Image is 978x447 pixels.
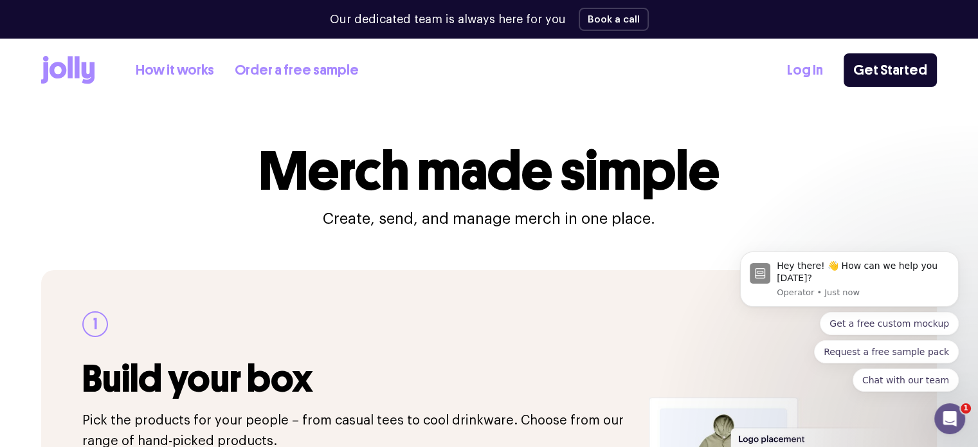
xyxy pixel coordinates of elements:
[721,236,978,441] iframe: Intercom notifications message
[259,144,720,198] h1: Merch made simple
[235,60,359,81] a: Order a free sample
[579,8,649,31] button: Book a call
[136,60,214,81] a: How it works
[82,311,108,337] div: 1
[330,11,566,28] p: Our dedicated team is always here for you
[82,358,633,400] h3: Build your box
[934,403,965,434] iframe: Intercom live chat
[787,60,823,81] a: Log In
[961,403,971,414] span: 1
[323,208,655,229] p: Create, send, and manage merch in one place.
[844,53,937,87] a: Get Started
